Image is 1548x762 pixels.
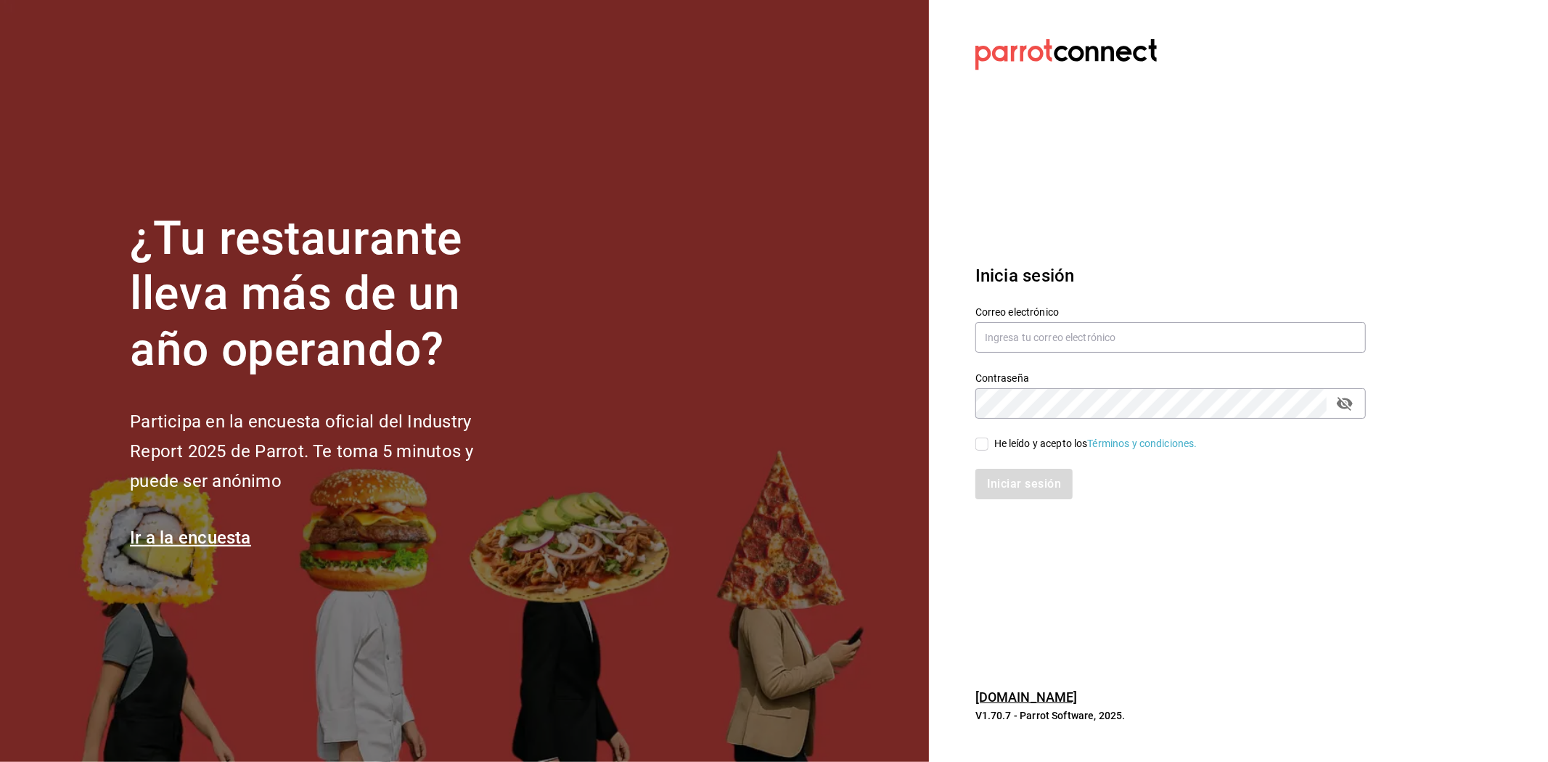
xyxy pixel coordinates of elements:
[1332,391,1357,416] button: passwordField
[975,307,1366,317] label: Correo electrónico
[975,689,1078,705] a: [DOMAIN_NAME]
[975,708,1366,723] p: V1.70.7 - Parrot Software, 2025.
[130,407,522,496] h2: Participa en la encuesta oficial del Industry Report 2025 de Parrot. Te toma 5 minutos y puede se...
[1088,438,1197,449] a: Términos y condiciones.
[994,436,1197,451] div: He leído y acepto los
[975,322,1366,353] input: Ingresa tu correo electrónico
[130,528,251,548] a: Ir a la encuesta
[975,373,1366,383] label: Contraseña
[130,211,522,378] h1: ¿Tu restaurante lleva más de un año operando?
[975,263,1366,289] h3: Inicia sesión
